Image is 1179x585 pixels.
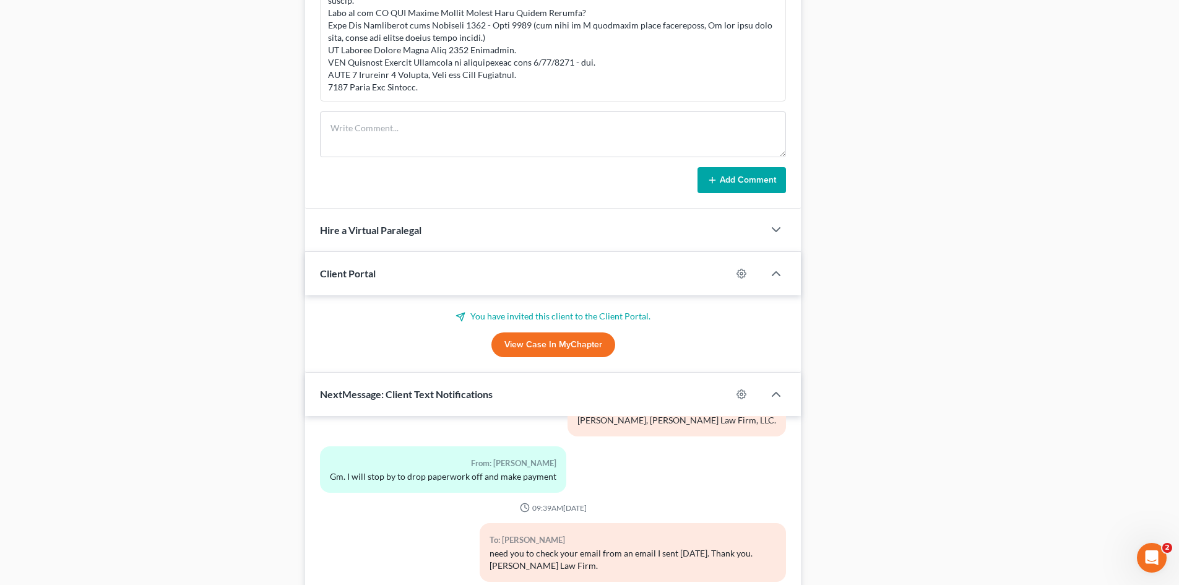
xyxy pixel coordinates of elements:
iframe: Intercom live chat [1137,543,1167,573]
button: Add Comment [697,167,786,193]
span: Client Portal [320,267,376,279]
div: From: [PERSON_NAME] [330,456,556,470]
div: Gm. I will stop by to drop paperwork off and make payment [330,470,556,483]
span: Hire a Virtual Paralegal [320,224,421,236]
div: To: [PERSON_NAME] [490,533,776,547]
span: 2 [1162,543,1172,553]
div: 09:39AM[DATE] [320,503,786,513]
a: View Case in MyChapter [491,332,615,357]
p: You have invited this client to the Client Portal. [320,310,786,323]
div: [PERSON_NAME], [PERSON_NAME] Law Firm, LLC. [577,414,776,427]
div: need you to check your email from an email I sent [DATE]. Thank you. [PERSON_NAME] Law Firm. [490,547,776,572]
span: NextMessage: Client Text Notifications [320,388,493,400]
